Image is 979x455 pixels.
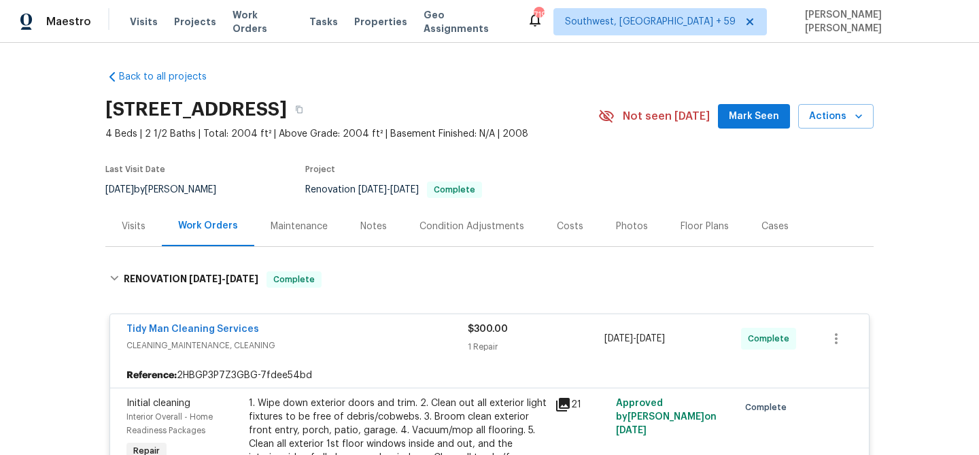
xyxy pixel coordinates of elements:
[174,15,216,29] span: Projects
[800,8,959,35] span: [PERSON_NAME] [PERSON_NAME]
[604,334,633,343] span: [DATE]
[124,271,258,288] h6: RENOVATION
[305,185,482,195] span: Renovation
[126,413,213,435] span: Interior Overall - Home Readiness Packages
[126,399,190,408] span: Initial cleaning
[189,274,258,284] span: -
[616,426,647,435] span: [DATE]
[798,104,874,129] button: Actions
[105,182,233,198] div: by [PERSON_NAME]
[534,8,543,22] div: 719
[809,108,863,125] span: Actions
[126,324,259,334] a: Tidy Man Cleaning Services
[604,332,665,346] span: -
[636,334,665,343] span: [DATE]
[287,97,311,122] button: Copy Address
[105,258,874,301] div: RENOVATION [DATE]-[DATE]Complete
[354,15,407,29] span: Properties
[46,15,91,29] span: Maestro
[268,273,320,286] span: Complete
[424,8,511,35] span: Geo Assignments
[718,104,790,129] button: Mark Seen
[565,15,736,29] span: Southwest, [GEOGRAPHIC_DATA] + 59
[555,397,608,413] div: 21
[126,369,177,382] b: Reference:
[110,363,869,388] div: 2HBGP3P7Z3GBG-7fdee54bd
[130,15,158,29] span: Visits
[360,220,387,233] div: Notes
[419,220,524,233] div: Condition Adjustments
[105,103,287,116] h2: [STREET_ADDRESS]
[105,70,236,84] a: Back to all projects
[178,219,238,233] div: Work Orders
[745,401,792,414] span: Complete
[309,17,338,27] span: Tasks
[105,165,165,173] span: Last Visit Date
[616,399,717,435] span: Approved by [PERSON_NAME] on
[681,220,729,233] div: Floor Plans
[468,324,508,334] span: $300.00
[390,185,419,195] span: [DATE]
[358,185,387,195] span: [DATE]
[729,108,779,125] span: Mark Seen
[623,109,710,123] span: Not seen [DATE]
[428,186,481,194] span: Complete
[226,274,258,284] span: [DATE]
[271,220,328,233] div: Maintenance
[616,220,648,233] div: Photos
[126,339,468,352] span: CLEANING_MAINTENANCE, CLEANING
[105,185,134,195] span: [DATE]
[468,340,604,354] div: 1 Repair
[105,127,598,141] span: 4 Beds | 2 1/2 Baths | Total: 2004 ft² | Above Grade: 2004 ft² | Basement Finished: N/A | 2008
[305,165,335,173] span: Project
[557,220,583,233] div: Costs
[358,185,419,195] span: -
[761,220,789,233] div: Cases
[748,332,795,346] span: Complete
[233,8,293,35] span: Work Orders
[189,274,222,284] span: [DATE]
[122,220,145,233] div: Visits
